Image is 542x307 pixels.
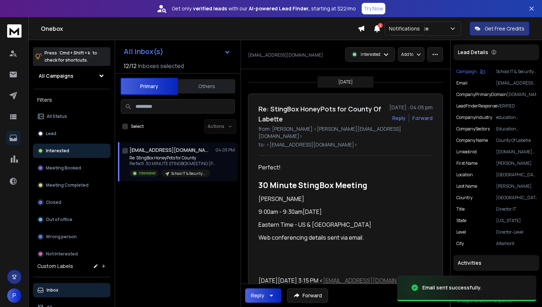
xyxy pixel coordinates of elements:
[496,241,536,246] p: Altamont
[258,141,433,148] p: to: <[EMAIL_ADDRESS][DOMAIN_NAME]>
[456,195,472,201] p: country
[46,234,77,240] p: Wrong person
[131,124,144,129] label: Select
[33,212,110,227] button: Out of office
[129,147,208,154] h1: [EMAIL_ADDRESS][DOMAIN_NAME]
[507,92,536,97] p: [DOMAIN_NAME]
[496,229,536,235] p: Director-Level
[496,80,536,86] p: [EMAIL_ADDRESS][DOMAIN_NAME]
[258,220,371,229] span: Eastern Time - US & [GEOGRAPHIC_DATA]
[129,161,215,167] p: Perfect! 30 MINUTE STINGBOX MEETING [PERSON_NAME] 9:00am
[46,131,56,136] p: Lead
[453,255,539,271] div: Activities
[33,126,110,141] button: Lead
[392,115,406,122] button: Reply
[496,206,536,212] p: Director IT
[33,178,110,192] button: Meeting Completed
[378,23,383,28] span: 2
[171,171,206,176] p: School IT & Security Campaign [DATE]
[364,5,383,12] p: Try Now
[287,288,328,303] button: Forward
[258,207,322,216] div: 9:00am - 9:30am[DATE]
[258,233,427,242] div: Web conferencing details sent via email.
[33,283,110,297] button: Inbox
[496,69,536,75] p: School IT & Security Campaign [DATE]
[139,171,156,176] p: Interested
[361,52,380,57] p: Interested
[258,104,385,124] h1: Re: StingBox HoneyPots for County Of Labette
[33,144,110,158] button: Interested
[496,183,536,189] p: [PERSON_NAME]
[39,72,73,80] h1: All Campaigns
[120,78,178,95] button: Primary
[497,103,536,109] p: VERIFIED
[37,263,73,270] h3: Custom Labels
[46,182,89,188] p: Meeting Completed
[46,165,81,171] p: Meeting Booked
[7,288,22,303] button: P
[456,115,492,120] p: companyIndustry
[245,288,281,303] button: Reply
[258,125,433,140] p: from: [PERSON_NAME] <[PERSON_NAME][EMAIL_ADDRESS][DOMAIN_NAME]>
[33,109,110,124] button: All Status
[46,217,72,222] p: Out of office
[496,160,536,166] p: [PERSON_NAME]
[33,230,110,244] button: Wrong person
[124,48,163,55] h1: All Inbox(s)
[456,241,464,246] p: city
[384,22,424,35] div: Notifications
[496,172,536,178] p: [GEOGRAPHIC_DATA], [US_STATE], [GEOGRAPHIC_DATA]
[258,180,367,190] h2: 30 Minute StingBox Meeting
[456,69,477,75] p: Campaign
[129,155,215,161] p: Re: StingBox HoneyPots for County
[422,284,482,291] div: Email sent successfully.
[323,277,418,284] a: [EMAIL_ADDRESS][DOMAIN_NAME]
[412,115,433,122] div: Forward
[456,183,477,189] p: Last Name
[456,138,488,143] p: Company Name
[33,69,110,83] button: All Campaigns
[456,80,467,86] p: Email
[33,195,110,210] button: Closed
[258,276,427,293] div: [DATE][DATE] 3:15 PM < > wrote:
[456,126,490,132] p: companySectors
[178,78,235,94] button: Others
[496,138,536,143] p: County Of Labette
[33,95,110,105] h3: Filters
[485,25,524,32] p: Get Free Credits
[47,114,67,119] p: All Status
[172,5,356,12] p: Get only with our starting at $22/mo
[456,218,466,224] p: state
[456,69,485,75] button: Campaign
[496,149,536,155] p: [DOMAIN_NAME][URL][PERSON_NAME]
[44,49,97,64] p: Press to check for shortcuts.
[249,5,310,12] strong: AI-powered Lead Finder,
[46,148,69,154] p: Interested
[46,251,78,257] p: Not Interested
[124,62,137,70] span: 12 / 12
[496,195,536,201] p: [GEOGRAPHIC_DATA]
[496,218,536,224] p: [US_STATE]
[41,24,358,33] h1: Onebox
[456,160,477,166] p: First Name
[456,103,497,109] p: leadFinderResponse
[138,62,184,70] h3: Inboxes selected
[456,229,466,235] p: level
[7,24,22,38] img: logo
[193,5,227,12] strong: verified leads
[258,163,427,180] div: Perfect!
[251,292,264,299] div: Reply
[33,161,110,175] button: Meeting Booked
[33,247,110,261] button: Not Interested
[46,200,61,205] p: Closed
[496,126,536,132] p: Education Management
[456,149,477,155] p: linkedinId
[215,147,235,153] p: 04:05 PM
[456,172,473,178] p: location
[389,104,433,111] p: [DATE] : 04:05 pm
[456,206,465,212] p: title
[58,49,91,57] span: Cmd + Shift + k
[118,44,236,59] button: All Inbox(s)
